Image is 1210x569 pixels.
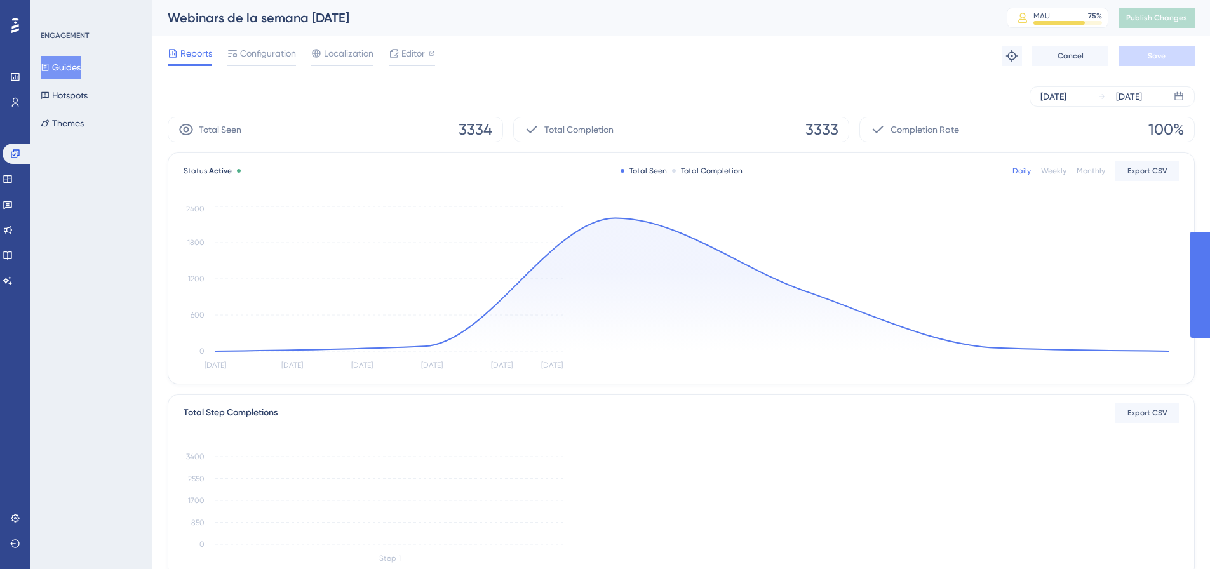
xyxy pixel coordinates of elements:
[544,122,614,137] span: Total Completion
[199,122,241,137] span: Total Seen
[459,119,492,140] span: 3334
[1012,166,1031,176] div: Daily
[401,46,425,61] span: Editor
[168,9,975,27] div: Webinars de la semana [DATE]
[1115,161,1179,181] button: Export CSV
[379,554,401,563] tspan: Step 1
[180,46,212,61] span: Reports
[1116,89,1142,104] div: [DATE]
[891,122,959,137] span: Completion Rate
[1126,13,1187,23] span: Publish Changes
[805,119,838,140] span: 3333
[188,496,205,505] tspan: 1700
[187,238,205,247] tspan: 1800
[1115,403,1179,423] button: Export CSV
[1041,166,1066,176] div: Weekly
[421,361,443,370] tspan: [DATE]
[351,361,373,370] tspan: [DATE]
[240,46,296,61] span: Configuration
[41,30,89,41] div: ENGAGEMENT
[1058,51,1084,61] span: Cancel
[191,518,205,527] tspan: 850
[199,540,205,549] tspan: 0
[184,166,232,176] span: Status:
[1148,119,1184,140] span: 100%
[1033,11,1050,21] div: MAU
[281,361,303,370] tspan: [DATE]
[621,166,667,176] div: Total Seen
[1040,89,1066,104] div: [DATE]
[1032,46,1108,66] button: Cancel
[186,452,205,461] tspan: 3400
[672,166,743,176] div: Total Completion
[1088,11,1102,21] div: 75 %
[41,112,84,135] button: Themes
[199,347,205,356] tspan: 0
[1119,46,1195,66] button: Save
[1127,408,1167,418] span: Export CSV
[191,311,205,319] tspan: 600
[186,204,205,213] tspan: 2400
[1148,51,1166,61] span: Save
[491,361,513,370] tspan: [DATE]
[1119,8,1195,28] button: Publish Changes
[1127,166,1167,176] span: Export CSV
[41,84,88,107] button: Hotspots
[209,166,232,175] span: Active
[541,361,563,370] tspan: [DATE]
[205,361,226,370] tspan: [DATE]
[1157,519,1195,557] iframe: UserGuiding AI Assistant Launcher
[41,56,81,79] button: Guides
[188,474,205,483] tspan: 2550
[1077,166,1105,176] div: Monthly
[184,405,278,420] div: Total Step Completions
[188,274,205,283] tspan: 1200
[324,46,373,61] span: Localization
